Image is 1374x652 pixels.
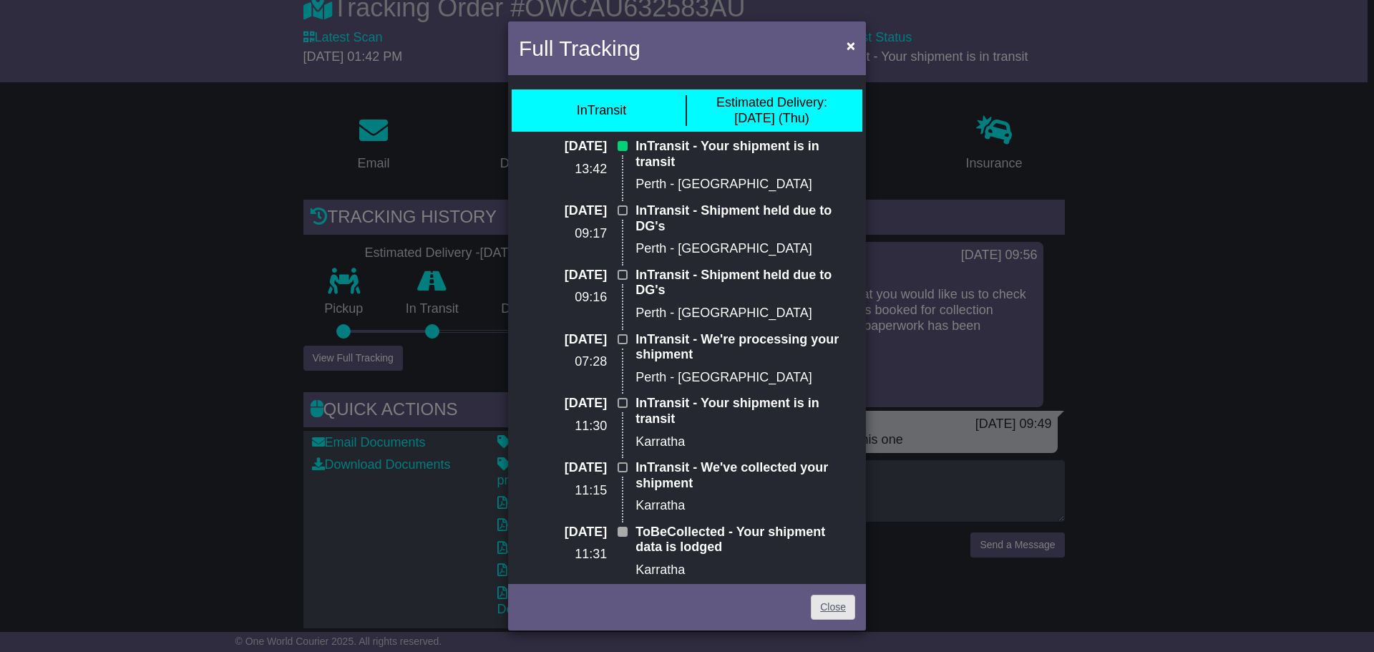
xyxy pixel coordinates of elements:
[519,396,607,412] p: [DATE]
[635,370,855,386] p: Perth - [GEOGRAPHIC_DATA]
[635,241,855,257] p: Perth - [GEOGRAPHIC_DATA]
[635,563,855,578] p: Karratha
[519,547,607,563] p: 11:31
[519,226,607,242] p: 09:17
[519,268,607,283] p: [DATE]
[847,37,855,54] span: ×
[635,525,855,555] p: ToBeCollected - Your shipment data is lodged
[519,419,607,434] p: 11:30
[635,306,855,321] p: Perth - [GEOGRAPHIC_DATA]
[519,162,607,177] p: 13:42
[519,290,607,306] p: 09:16
[635,460,855,491] p: InTransit - We've collected your shipment
[716,95,827,126] div: [DATE] (Thu)
[635,332,855,363] p: InTransit - We're processing your shipment
[635,434,855,450] p: Karratha
[519,354,607,370] p: 07:28
[635,203,855,234] p: InTransit - Shipment held due to DG's
[635,396,855,427] p: InTransit - Your shipment is in transit
[635,139,855,170] p: InTransit - Your shipment is in transit
[635,498,855,514] p: Karratha
[716,95,827,110] span: Estimated Delivery:
[635,268,855,298] p: InTransit - Shipment held due to DG's
[519,203,607,219] p: [DATE]
[519,460,607,476] p: [DATE]
[577,103,626,119] div: InTransit
[811,595,855,620] a: Close
[635,177,855,193] p: Perth - [GEOGRAPHIC_DATA]
[519,525,607,540] p: [DATE]
[519,332,607,348] p: [DATE]
[839,31,862,60] button: Close
[519,483,607,499] p: 11:15
[519,139,607,155] p: [DATE]
[519,32,640,64] h4: Full Tracking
